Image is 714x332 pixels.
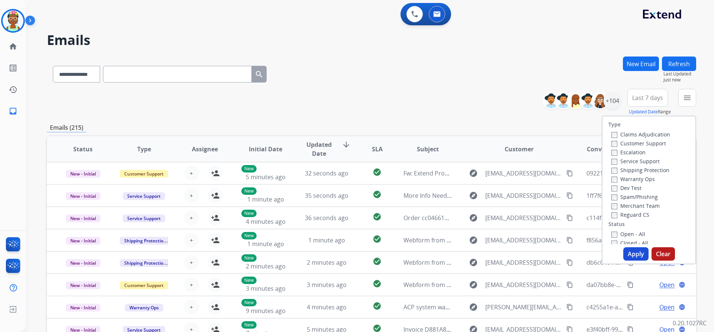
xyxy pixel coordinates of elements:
[611,140,666,147] label: Customer Support
[611,232,617,238] input: Open - All
[627,281,634,288] mat-icon: content_copy
[469,169,478,178] mat-icon: explore
[611,158,660,165] label: Service Support
[611,167,669,174] label: Shipping Protection
[403,303,466,311] span: ACP system was down
[608,121,621,128] label: Type
[611,177,617,183] input: Warranty Ops
[246,284,286,293] span: 3 minutes ago
[629,109,671,115] span: Range
[485,191,562,200] span: [EMAIL_ADDRESS][DOMAIN_NAME]
[190,258,193,267] span: +
[683,93,692,102] mat-icon: menu
[611,159,617,165] input: Service Support
[485,236,562,245] span: [EMAIL_ADDRESS][DOMAIN_NAME]
[611,203,617,209] input: Merchant Team
[307,281,347,289] span: 3 minutes ago
[417,145,439,154] span: Subject
[125,304,163,312] span: Warranty Ops
[403,281,572,289] span: Webform from [EMAIL_ADDRESS][DOMAIN_NAME] on [DATE]
[241,299,257,306] p: New
[627,89,668,107] button: Last 7 days
[249,145,282,154] span: Initial Date
[66,304,100,312] span: New - Initial
[485,213,562,222] span: [EMAIL_ADDRESS][DOMAIN_NAME]
[211,303,220,312] mat-icon: person_add
[373,212,382,221] mat-icon: check_circle
[469,236,478,245] mat-icon: explore
[211,213,220,222] mat-icon: person_add
[241,187,257,195] p: New
[192,145,218,154] span: Assignee
[611,202,660,209] label: Merchant Team
[305,191,348,200] span: 35 seconds ago
[485,258,562,267] span: [EMAIL_ADDRESS][DOMAIN_NAME]
[469,213,478,222] mat-icon: explore
[211,169,220,178] mat-icon: person_add
[663,71,696,77] span: Last Updated:
[652,247,675,261] button: Clear
[66,215,100,222] span: New - Initial
[469,258,478,267] mat-icon: explore
[241,321,257,329] p: New
[373,190,382,199] mat-icon: check_circle
[611,231,645,238] label: Open - All
[9,64,17,72] mat-icon: list_alt
[247,240,284,248] span: 1 minute ago
[373,235,382,244] mat-icon: check_circle
[611,149,646,156] label: Escalation
[47,123,86,132] p: Emails (215)
[184,188,199,203] button: +
[184,277,199,292] button: +
[305,214,348,222] span: 36 seconds ago
[241,165,257,173] p: New
[611,175,655,183] label: Warranty Ops
[373,302,382,310] mat-icon: check_circle
[120,237,171,245] span: Shipping Protection
[66,281,100,289] span: New - Initial
[403,214,534,222] span: Order cc046618-624a-4a77-8e35-c5cf26b7c8b2
[137,145,151,154] span: Type
[66,237,100,245] span: New - Initial
[9,85,17,94] mat-icon: history
[246,307,286,315] span: 9 minutes ago
[307,303,347,311] span: 4 minutes ago
[184,255,199,270] button: +
[66,259,100,267] span: New - Initial
[611,211,649,218] label: Reguard CS
[485,280,562,289] span: [EMAIL_ADDRESS][DOMAIN_NAME]
[120,170,168,178] span: Customer Support
[246,217,286,226] span: 4 minutes ago
[623,247,649,261] button: Apply
[611,239,648,246] label: Closed - All
[211,280,220,289] mat-icon: person_add
[184,300,199,315] button: +
[663,77,696,83] span: Just now
[627,304,634,310] mat-icon: content_copy
[679,304,685,310] mat-icon: language
[566,237,573,244] mat-icon: content_copy
[66,192,100,200] span: New - Initial
[211,191,220,200] mat-icon: person_add
[255,70,264,79] mat-icon: search
[629,109,658,115] button: Updated Date
[659,303,675,312] span: Open
[403,258,572,267] span: Webform from [EMAIL_ADDRESS][DOMAIN_NAME] on [DATE]
[120,281,168,289] span: Customer Support
[241,277,257,284] p: New
[373,168,382,177] mat-icon: check_circle
[659,280,675,289] span: Open
[587,145,634,154] span: Conversation ID
[608,220,625,228] label: Status
[120,259,171,267] span: Shipping Protection
[586,236,698,244] span: f856a47b-7485-4fe0-9240-870145464693
[566,170,573,177] mat-icon: content_copy
[611,141,617,147] input: Customer Support
[469,303,478,312] mat-icon: explore
[611,186,617,191] input: Dev Test
[190,213,193,222] span: +
[307,258,347,267] span: 2 minutes ago
[190,236,193,245] span: +
[123,215,165,222] span: Service Support
[373,257,382,266] mat-icon: check_circle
